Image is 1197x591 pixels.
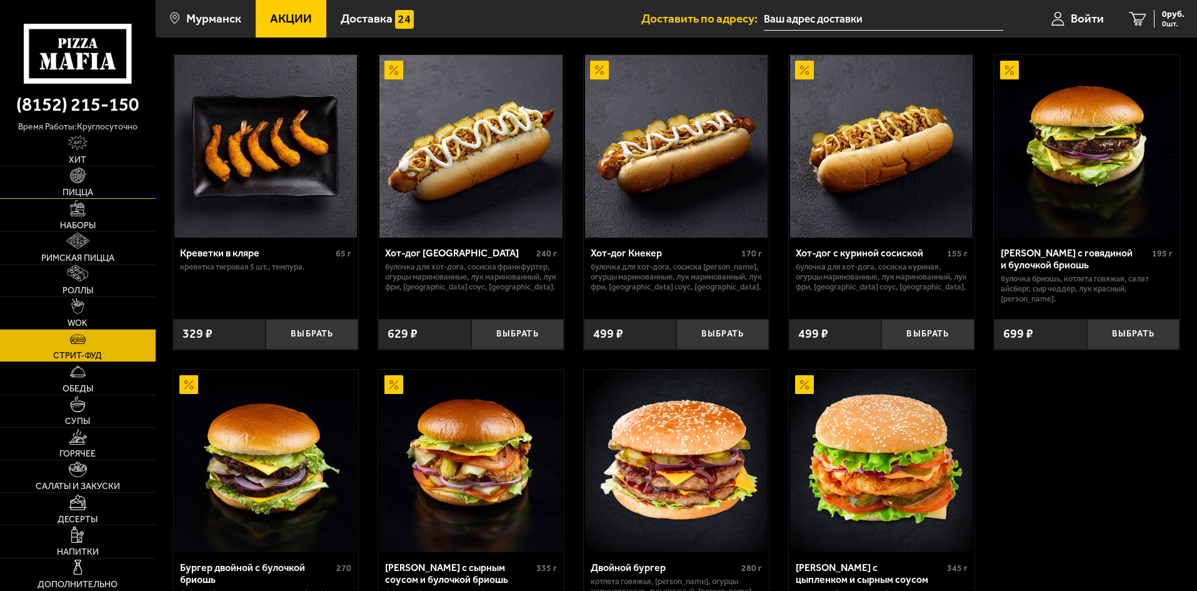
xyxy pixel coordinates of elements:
span: 0 руб. [1162,10,1184,19]
a: АкционныйХот-дог Франкфуртер [378,55,564,238]
img: Бургер куриный с сырным соусом и булочкой бриошь [379,370,562,552]
img: Хот-дог Франкфуртер [379,55,562,238]
span: 280 г [741,563,762,573]
span: 345 г [947,563,968,573]
p: булочка для хот-дога, сосиска Франкфуртер, огурцы маринованные, лук маринованный, лук фри, [GEOGR... [385,262,557,292]
button: Выбрать [676,319,769,350]
div: Хот-дог с куриной сосиской [796,247,944,259]
span: Акции [270,13,312,24]
a: АкционныйБургер с говядиной и булочкой бриошь [994,55,1179,238]
div: [PERSON_NAME] с цыпленком и сырным соусом [796,562,944,585]
span: Хит [69,156,86,164]
img: Хот-дог Кнекер [585,55,768,238]
div: Хот-дог [GEOGRAPHIC_DATA] [385,247,533,259]
span: 329 ₽ [183,328,213,340]
div: Двойной бургер [591,562,739,573]
img: Акционный [795,375,814,394]
a: Двойной бургер [584,370,769,552]
button: Выбрать [266,319,358,350]
span: 155 г [947,248,968,259]
p: булочка Бриошь, котлета говяжья, салат айсберг, сыр Чеддер, лук красный, [PERSON_NAME]. [1001,274,1173,304]
span: Роллы [63,286,93,295]
span: 499 ₽ [593,328,623,340]
input: Ваш адрес доставки [764,8,1003,31]
a: АкционныйХот-дог с куриной сосиской [789,55,974,238]
p: булочка для хот-дога, сосиска куриная, огурцы маринованные, лук маринованный, лук фри, [GEOGRAPHI... [796,262,968,292]
img: Бургер с цыпленком и сырным соусом [790,370,973,552]
p: креветка тигровая 5 шт., темпура. [180,262,352,272]
span: Мурманск [186,13,241,24]
img: Хот-дог с куриной сосиской [790,55,973,238]
span: 170 г [741,248,762,259]
img: Креветки в кляре [174,55,357,238]
span: Римская пицца [41,254,114,263]
span: 0 шт. [1162,20,1184,28]
span: Стрит-фуд [53,351,102,360]
img: Акционный [179,375,198,394]
span: Пицца [63,188,93,197]
span: 240 г [536,248,557,259]
a: АкционныйБургер двойной с булочкой бриошь [173,370,359,552]
img: Акционный [1000,61,1019,79]
img: Бургер двойной с булочкой бриошь [174,370,357,552]
span: Доставка [341,13,393,24]
span: 499 ₽ [798,328,828,340]
img: Акционный [384,375,403,394]
button: Выбрать [881,319,974,350]
div: [PERSON_NAME] с говядиной и булочкой бриошь [1001,247,1149,271]
img: Акционный [590,61,609,79]
span: Десерты [58,515,98,524]
div: Креветки в кляре [180,247,333,259]
img: Акционный [384,61,403,79]
p: булочка для хот-дога, сосиска [PERSON_NAME], огурцы маринованные, лук маринованный, лук фри, [GEO... [591,262,763,292]
span: Войти [1071,13,1104,24]
div: Хот-дог Кнекер [591,247,739,259]
a: Креветки в кляре [173,55,359,238]
div: [PERSON_NAME] с сырным соусом и булочкой бриошь [385,562,533,585]
img: Бургер с говядиной и булочкой бриошь [996,55,1178,238]
span: 699 ₽ [1003,328,1033,340]
span: 195 г [1152,248,1173,259]
span: 270 [336,563,351,573]
img: Двойной бургер [585,370,768,552]
span: Обеды [63,385,93,393]
a: АкционныйХот-дог Кнекер [584,55,769,238]
div: Бургер двойной с булочкой бриошь [180,562,334,585]
span: WOK [68,319,88,328]
span: 65 г [336,248,351,259]
img: Акционный [795,61,814,79]
span: Доставить по адресу: [641,13,764,24]
img: 15daf4d41897b9f0e9f617042186c801.svg [395,10,414,29]
button: Выбрать [1087,319,1179,350]
button: Выбрать [471,319,564,350]
span: Салаты и закуски [36,482,120,491]
span: Горячее [59,450,96,458]
a: АкционныйБургер куриный с сырным соусом и булочкой бриошь [378,370,564,552]
span: 335 г [536,563,557,573]
span: Супы [65,417,90,426]
a: АкционныйБургер с цыпленком и сырным соусом [789,370,974,552]
span: Наборы [60,221,96,230]
span: Дополнительно [38,580,118,589]
span: Напитки [57,548,99,557]
span: 629 ₽ [388,328,418,340]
